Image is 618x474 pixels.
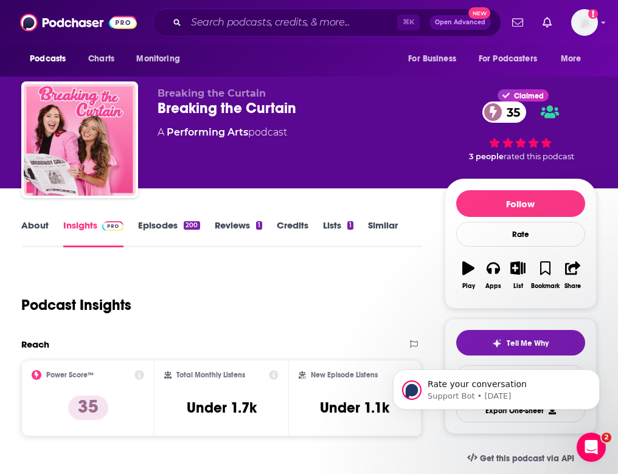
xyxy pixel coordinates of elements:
[561,50,582,67] span: More
[505,253,530,297] button: List
[482,101,526,123] a: 35
[21,47,82,70] button: open menu
[46,371,94,379] h2: Power Score™
[102,221,123,231] img: Podchaser Pro
[571,9,598,36] img: User Profile
[564,283,581,290] div: Share
[495,101,526,123] span: 35
[24,84,136,196] img: Breaking the Curtain
[456,330,585,355] button: tell me why sparkleTell Me Why
[311,371,378,379] h2: New Episode Listens
[507,338,549,348] span: Tell Me Why
[80,47,122,70] a: Charts
[128,47,195,70] button: open menu
[530,253,560,297] button: Bookmark
[20,11,137,34] img: Podchaser - Follow, Share and Rate Podcasts
[21,296,131,314] h1: Podcast Insights
[481,253,506,297] button: Apps
[256,221,262,230] div: 1
[571,9,598,36] button: Show profile menu
[215,219,262,247] a: Reviews1
[468,7,490,19] span: New
[560,253,585,297] button: Share
[456,222,585,247] div: Rate
[538,12,557,33] a: Show notifications dropdown
[63,219,123,247] a: InsightsPodchaser Pro
[277,219,308,247] a: Credits
[158,88,266,99] span: Breaking the Curtain
[469,152,504,161] span: 3 people
[552,47,597,70] button: open menu
[320,399,389,417] h3: Under 1.1k
[456,253,481,297] button: Play
[435,19,485,26] span: Open Advanced
[21,338,49,350] h2: Reach
[588,9,598,19] svg: Add a profile image
[153,9,501,36] div: Search podcasts, credits, & more...
[504,152,574,161] span: rated this podcast
[158,125,287,140] div: A podcast
[167,126,248,138] a: Performing Arts
[571,9,598,36] span: Logged in as RP_publicity
[88,50,114,67] span: Charts
[602,433,611,442] span: 2
[347,221,353,230] div: 1
[479,50,537,67] span: For Podcasters
[462,283,475,290] div: Play
[397,15,420,30] span: ⌘ K
[514,93,544,99] span: Claimed
[184,221,200,230] div: 200
[375,344,618,429] iframe: Intercom notifications message
[507,12,528,33] a: Show notifications dropdown
[408,50,456,67] span: For Business
[138,219,200,247] a: Episodes200
[30,50,66,67] span: Podcasts
[176,371,245,379] h2: Total Monthly Listens
[323,219,353,247] a: Lists1
[513,283,523,290] div: List
[531,283,560,290] div: Bookmark
[400,47,471,70] button: open menu
[136,50,179,67] span: Monitoring
[492,338,502,348] img: tell me why sparkle
[480,453,574,464] span: Get this podcast via API
[456,190,585,217] button: Follow
[445,88,597,163] div: Claimed35 3 peoplerated this podcast
[457,444,584,473] a: Get this podcast via API
[429,15,491,30] button: Open AdvancedNew
[187,399,257,417] h3: Under 1.7k
[68,396,108,420] p: 35
[485,283,501,290] div: Apps
[186,13,397,32] input: Search podcasts, credits, & more...
[577,433,606,462] iframe: Intercom live chat
[368,219,398,247] a: Similar
[471,47,555,70] button: open menu
[21,219,49,247] a: About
